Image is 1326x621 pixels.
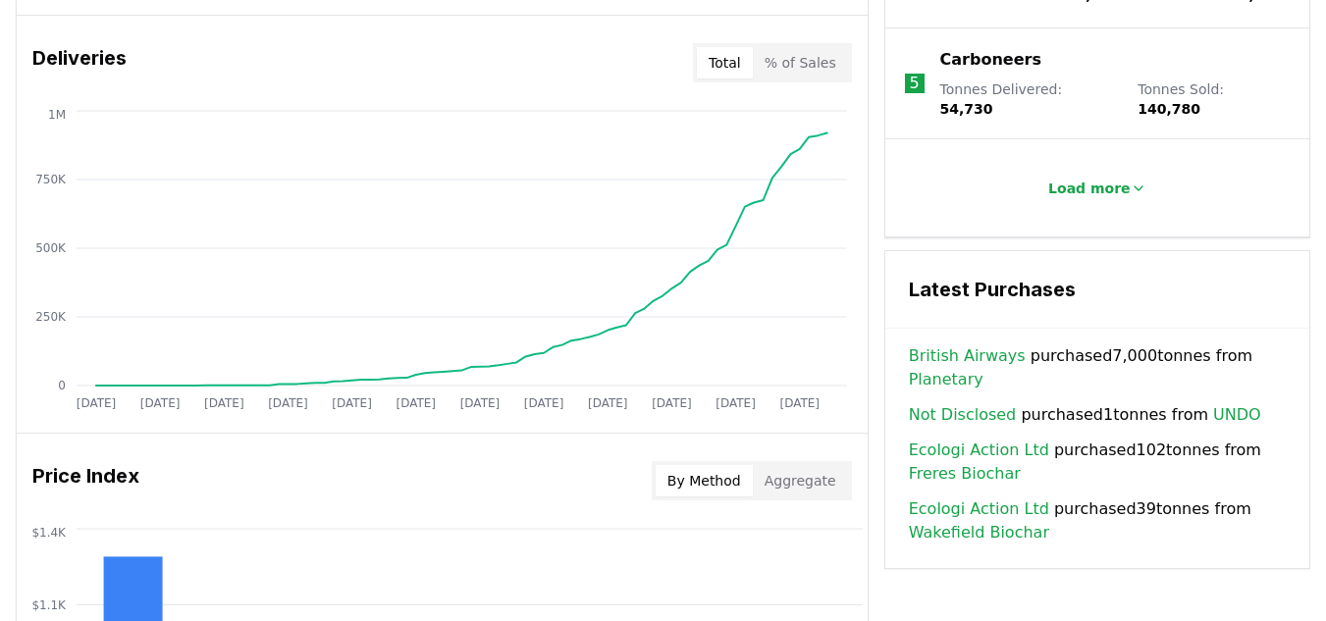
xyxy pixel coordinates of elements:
[204,396,244,410] tspan: [DATE]
[909,403,1017,427] a: Not Disclosed
[753,465,848,496] button: Aggregate
[1213,403,1261,427] a: UNDO
[31,526,67,540] tspan: $1.4K
[140,396,181,410] tspan: [DATE]
[32,43,127,82] h3: Deliveries
[77,396,117,410] tspan: [DATE]
[35,241,67,255] tspan: 500K
[1138,101,1200,117] span: 140,780
[909,275,1286,304] h3: Latest Purchases
[1138,79,1290,119] p: Tonnes Sold :
[332,396,372,410] tspan: [DATE]
[32,461,139,500] h3: Price Index
[940,79,1119,119] p: Tonnes Delivered :
[909,521,1049,544] a: Wakefield Biochar
[909,462,1021,486] a: Freres Biochar
[909,497,1049,521] a: Ecologi Action Ltd
[656,465,753,496] button: By Method
[909,497,1286,544] span: purchased 39 tonnes from
[48,108,66,122] tspan: 1M
[268,396,308,410] tspan: [DATE]
[524,396,564,410] tspan: [DATE]
[909,403,1261,427] span: purchased 1 tonnes from
[780,396,821,410] tspan: [DATE]
[460,396,501,410] tspan: [DATE]
[940,101,993,117] span: 54,730
[940,48,1041,72] a: Carboneers
[909,439,1286,486] span: purchased 102 tonnes from
[652,396,692,410] tspan: [DATE]
[1048,179,1131,198] p: Load more
[909,344,1026,368] a: British Airways
[909,344,1286,391] span: purchased 7,000 tonnes from
[58,379,66,392] tspan: 0
[35,310,67,324] tspan: 250K
[716,396,756,410] tspan: [DATE]
[588,396,628,410] tspan: [DATE]
[910,72,920,95] p: 5
[697,47,753,78] button: Total
[909,439,1049,462] a: Ecologi Action Ltd
[397,396,437,410] tspan: [DATE]
[31,598,67,612] tspan: $1.1K
[1033,169,1162,208] button: Load more
[753,47,848,78] button: % of Sales
[35,173,67,186] tspan: 750K
[909,368,983,391] a: Planetary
